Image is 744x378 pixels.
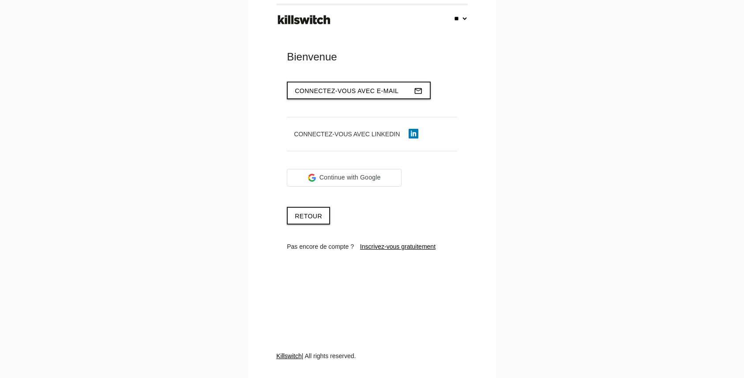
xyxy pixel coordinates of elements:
[276,352,468,378] div: | All rights reserved.
[276,352,302,359] a: Killswitch
[276,12,332,28] img: ks-logo-black-footer.png
[295,87,398,94] span: Connectez-vous avec e-mail
[287,82,431,99] button: Connectez-vous avec e-mailmail_outline
[287,50,457,64] div: Bienvenue
[409,129,418,138] img: linkedin-icon.png
[360,243,436,250] a: Inscrivez-vous gratuitement
[319,173,381,182] span: Continue with Google
[287,126,425,142] button: Connectez-vous avec LinkedIn
[287,169,402,187] div: Continue with Google
[287,243,354,250] span: Pas encore de compte ?
[414,82,423,99] i: mail_outline
[287,207,330,225] a: Retour
[294,131,400,138] span: Connectez-vous avec LinkedIn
